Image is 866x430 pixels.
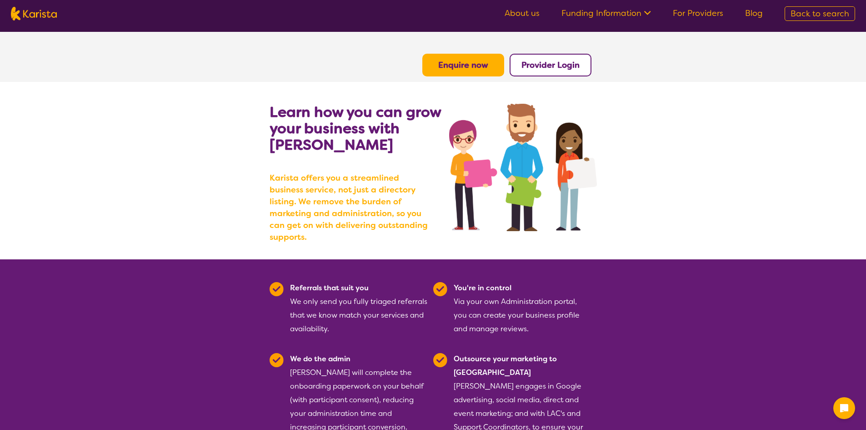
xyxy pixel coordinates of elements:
[290,283,369,293] b: Referrals that suit you
[270,102,441,154] b: Learn how you can grow your business with [PERSON_NAME]
[510,54,591,76] button: Provider Login
[270,282,284,296] img: Tick
[745,8,763,19] a: Blog
[290,281,428,336] div: We only send you fully triaged referrals that we know match your services and availability.
[449,104,596,231] img: grow your business with Karista
[270,172,433,243] b: Karista offers you a streamlined business service, not just a directory listing. We remove the bu...
[673,8,723,19] a: For Providers
[791,8,849,19] span: Back to search
[521,60,580,71] a: Provider Login
[290,354,350,364] b: We do the admin
[505,8,540,19] a: About us
[454,281,591,336] div: Via your own Administration portal, you can create your business profile and manage reviews.
[11,7,57,20] img: Karista logo
[433,353,447,367] img: Tick
[785,6,855,21] a: Back to search
[561,8,651,19] a: Funding Information
[433,282,447,296] img: Tick
[438,60,488,71] a: Enquire now
[422,54,504,76] button: Enquire now
[270,353,284,367] img: Tick
[454,354,557,377] b: Outsource your marketing to [GEOGRAPHIC_DATA]
[454,283,511,293] b: You're in control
